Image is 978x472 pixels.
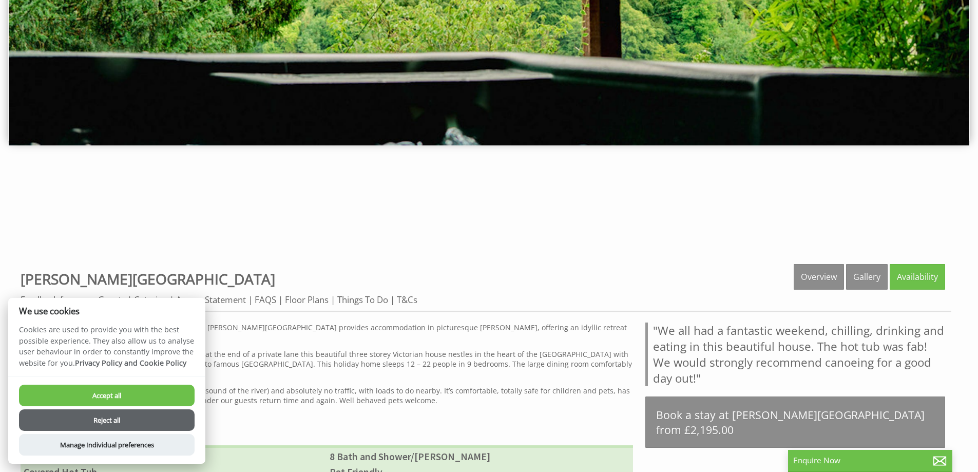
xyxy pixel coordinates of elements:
p: Full of character, on the edge of the [PERSON_NAME] at the end of a private lane this beautiful t... [21,349,633,379]
h2: We use cookies [8,306,205,316]
button: Reject all [19,409,195,431]
a: Privacy Policy and Cookie Policy [75,358,186,368]
p: It combines genuine peace and quiet (apart from the sound of the river) and absolutely no traffic... [21,386,633,405]
a: Gallery [846,264,888,290]
a: Book a stay at [PERSON_NAME][GEOGRAPHIC_DATA] from £2,195.00 [645,397,945,448]
p: Cookies are used to provide you with the best possible experience. They also allow us to analyse ... [8,324,205,376]
a: Access Statement [176,294,246,306]
a: [PERSON_NAME][GEOGRAPHIC_DATA] [21,269,275,289]
a: Things To Do [337,294,388,306]
a: T&Cs [397,294,417,306]
p: An ideal pet-friendly cottage for large group holidays, [PERSON_NAME][GEOGRAPHIC_DATA] provides a... [21,323,633,342]
a: Feedback from our Guests [21,294,125,306]
blockquote: "We all had a fantastic weekend, chilling, drinking and eating in this beautiful house. The hot t... [645,323,945,386]
li: 8 Bath and Shower/[PERSON_NAME] [327,449,632,464]
a: Overview [794,264,844,290]
button: Manage Individual preferences [19,434,195,456]
iframe: Customer reviews powered by Trustpilot [6,174,972,251]
a: Catering [134,294,167,306]
button: Accept all [19,385,195,406]
a: Floor Plans [285,294,329,306]
a: Availability [890,264,945,290]
p: Enquire Now [793,455,947,466]
a: FAQS [255,294,276,306]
